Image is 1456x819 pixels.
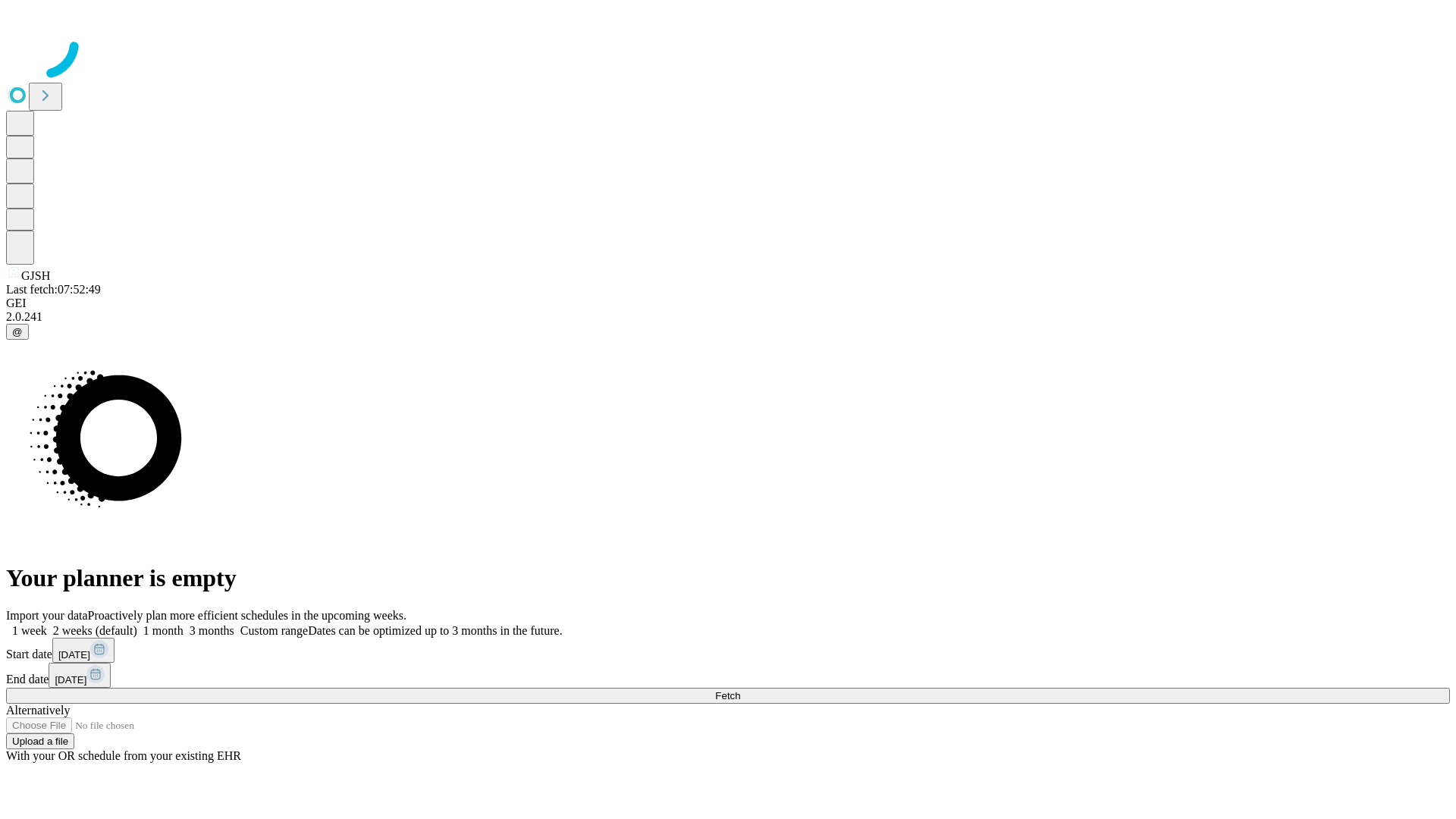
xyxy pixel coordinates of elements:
[6,704,70,717] span: Alternatively
[88,609,406,622] span: Proactively plan more efficient schedules in the upcoming weeks.
[6,297,1450,310] div: GEI
[6,324,29,340] button: @
[53,624,137,637] span: 2 weeks (default)
[52,638,115,663] button: [DATE]
[715,690,740,701] span: Fetch
[12,326,23,337] span: @
[58,649,90,661] span: [DATE]
[6,688,1450,704] button: Fetch
[6,564,1450,592] h1: Your planner is empty
[6,609,88,622] span: Import your data
[6,310,1450,324] div: 2.0.241
[6,638,1450,663] div: Start date
[6,283,101,296] span: Last fetch: 07:52:49
[6,663,1450,688] div: End date
[240,624,308,637] span: Custom range
[55,674,86,686] span: [DATE]
[190,624,234,637] span: 3 months
[143,624,184,637] span: 1 month
[308,624,562,637] span: Dates can be optimized up to 3 months in the future.
[6,733,74,749] button: Upload a file
[6,749,241,762] span: With your OR schedule from your existing EHR
[49,663,111,688] button: [DATE]
[12,624,47,637] span: 1 week
[21,269,50,282] span: GJSH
